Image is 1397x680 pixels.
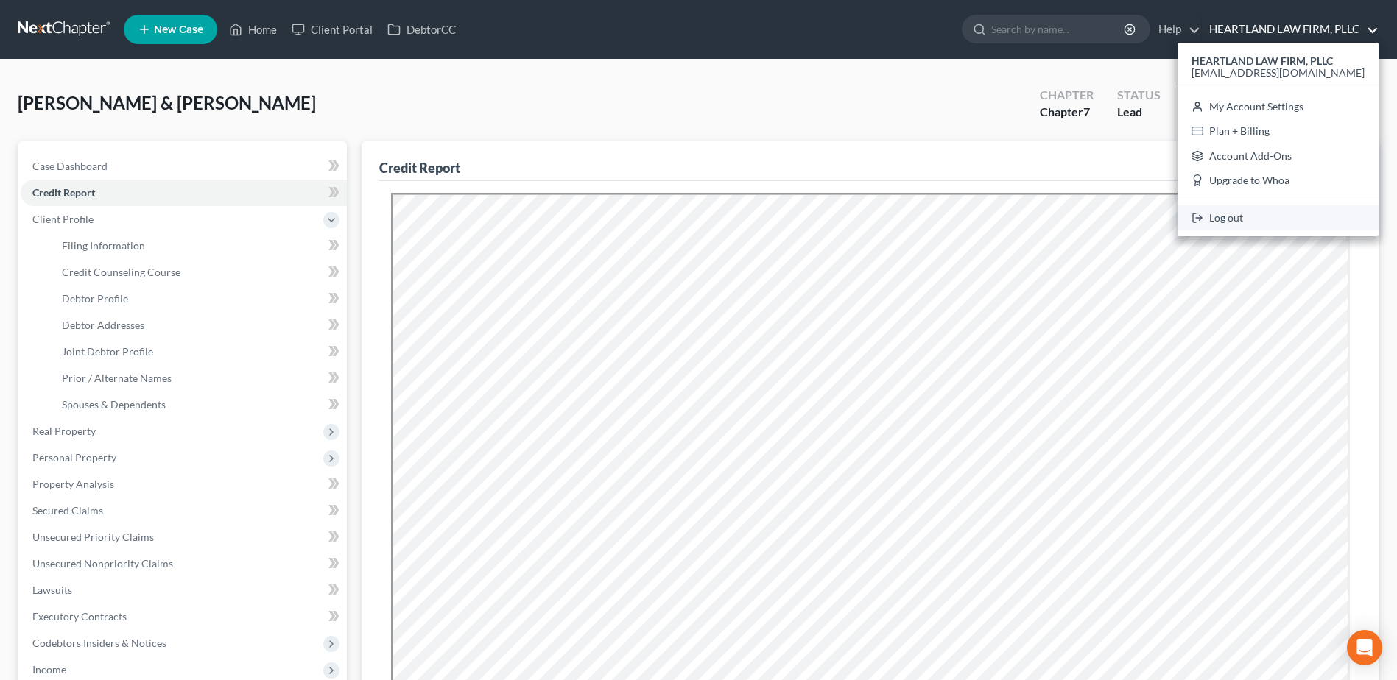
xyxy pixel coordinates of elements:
a: Credit Report [21,180,347,206]
a: Debtor Addresses [50,312,347,339]
a: Unsecured Priority Claims [21,524,347,550]
span: Unsecured Nonpriority Claims [32,557,173,570]
input: Search by name... [991,15,1126,43]
a: Account Add-Ons [1178,144,1379,169]
div: Chapter [1040,87,1094,104]
a: Plan + Billing [1178,118,1379,144]
span: Income [32,663,66,676]
div: Credit Report [379,159,460,177]
a: Upgrade to Whoa [1178,169,1379,194]
a: Lawsuits [21,577,347,603]
span: Client Profile [32,213,94,225]
a: Executory Contracts [21,603,347,630]
span: Personal Property [32,451,116,464]
span: [PERSON_NAME] & [PERSON_NAME] [18,92,316,113]
span: Debtor Addresses [62,319,144,331]
a: Property Analysis [21,471,347,497]
a: Client Portal [284,16,380,43]
a: Spouses & Dependents [50,392,347,418]
span: Executory Contracts [32,610,127,623]
span: Unsecured Priority Claims [32,531,154,543]
span: Property Analysis [32,478,114,490]
div: Lead [1117,104,1161,121]
span: 7 [1083,105,1090,118]
span: New Case [154,24,203,35]
a: DebtorCC [380,16,463,43]
div: Status [1117,87,1161,104]
a: Filing Information [50,233,347,259]
a: Debtor Profile [50,286,347,312]
a: Secured Claims [21,497,347,524]
span: Secured Claims [32,504,103,517]
div: HEARTLAND LAW FIRM, PLLC [1178,43,1379,236]
a: Credit Counseling Course [50,259,347,286]
span: Spouses & Dependents [62,398,166,411]
strong: HEARTLAND LAW FIRM, PLLC [1192,54,1333,67]
span: Lawsuits [32,584,72,596]
span: Case Dashboard [32,160,108,172]
span: Prior / Alternate Names [62,372,172,384]
span: Real Property [32,425,96,437]
span: Joint Debtor Profile [62,345,153,358]
a: Prior / Alternate Names [50,365,347,392]
a: Joint Debtor Profile [50,339,347,365]
a: My Account Settings [1178,94,1379,119]
a: Unsecured Nonpriority Claims [21,550,347,577]
a: Home [222,16,284,43]
span: Codebtors Insiders & Notices [32,637,166,649]
span: Credit Report [32,186,95,199]
a: Help [1151,16,1200,43]
a: Log out [1178,205,1379,230]
div: Open Intercom Messenger [1347,630,1382,665]
a: Case Dashboard [21,153,347,180]
span: [EMAIL_ADDRESS][DOMAIN_NAME] [1192,66,1365,79]
a: HEARTLAND LAW FIRM, PLLC [1202,16,1379,43]
div: Chapter [1040,104,1094,121]
span: Filing Information [62,239,145,252]
span: Debtor Profile [62,292,128,305]
span: Credit Counseling Course [62,266,180,278]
